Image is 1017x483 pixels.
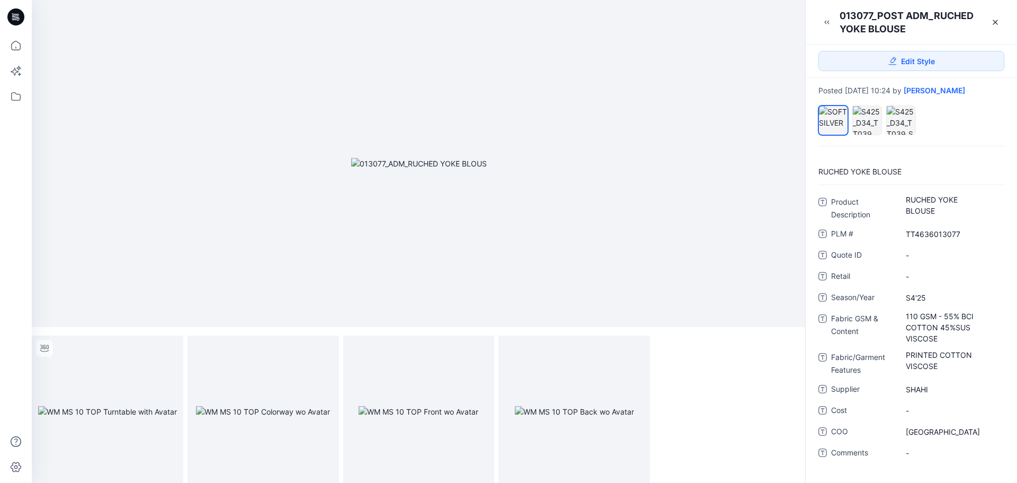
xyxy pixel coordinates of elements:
a: Edit Style [818,51,1004,71]
span: Comments [831,446,895,461]
div: SOFT SILVER [818,106,848,135]
span: - [906,271,997,282]
span: Supplier [831,383,895,398]
span: - [906,405,997,416]
span: TT4636013077 [906,229,997,240]
span: Season/Year [831,291,895,306]
span: PLM # [831,227,895,242]
a: Close Style Presentation [987,14,1004,31]
div: S425_D34_TT039_Stewart Plaid_Darkest Brown_64cm [886,106,916,135]
img: WM MS 10 TOP Colorway wo Avatar [196,406,330,417]
img: 013077_ADM_RUCHED YOKE BLOUS [351,158,487,169]
span: - [906,250,997,261]
span: Fabric/Garment Features [831,351,895,376]
a: [PERSON_NAME] [904,86,965,95]
img: WM MS 10 TOP Back wo Avatar [515,406,634,417]
div: S425_D34_TT039_ Stewart Plaid_Wine Punch_64cm [852,106,882,135]
p: RUCHED YOKE BLOUSE [818,168,1004,176]
img: WM MS 10 TOP Turntable with Avatar [38,406,177,417]
span: Quote ID [831,249,895,264]
span: INDIA [906,426,997,437]
span: SHAHI [906,384,997,395]
span: Fabric GSM & Content [831,312,895,345]
span: PRINTED COTTON VISCOSE [906,349,997,372]
div: Posted [DATE] 10:24 by [818,86,1004,95]
span: Cost [831,404,895,419]
div: 013077_POST ADM_RUCHED YOKE BLOUSE [840,9,985,36]
span: - [906,447,997,459]
span: COO [831,425,895,440]
span: RUCHED YOKE BLOUSE [906,194,997,216]
span: Edit Style [901,56,935,67]
span: S4'25 [906,292,997,303]
span: Retail [831,270,895,285]
button: Minimize [818,14,835,31]
span: Product Description [831,196,895,221]
img: WM MS 10 TOP Front wo Avatar [359,406,478,417]
span: 110 GSM - 55% BCI COTTON 45%SUS VISCOSE [906,311,997,344]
